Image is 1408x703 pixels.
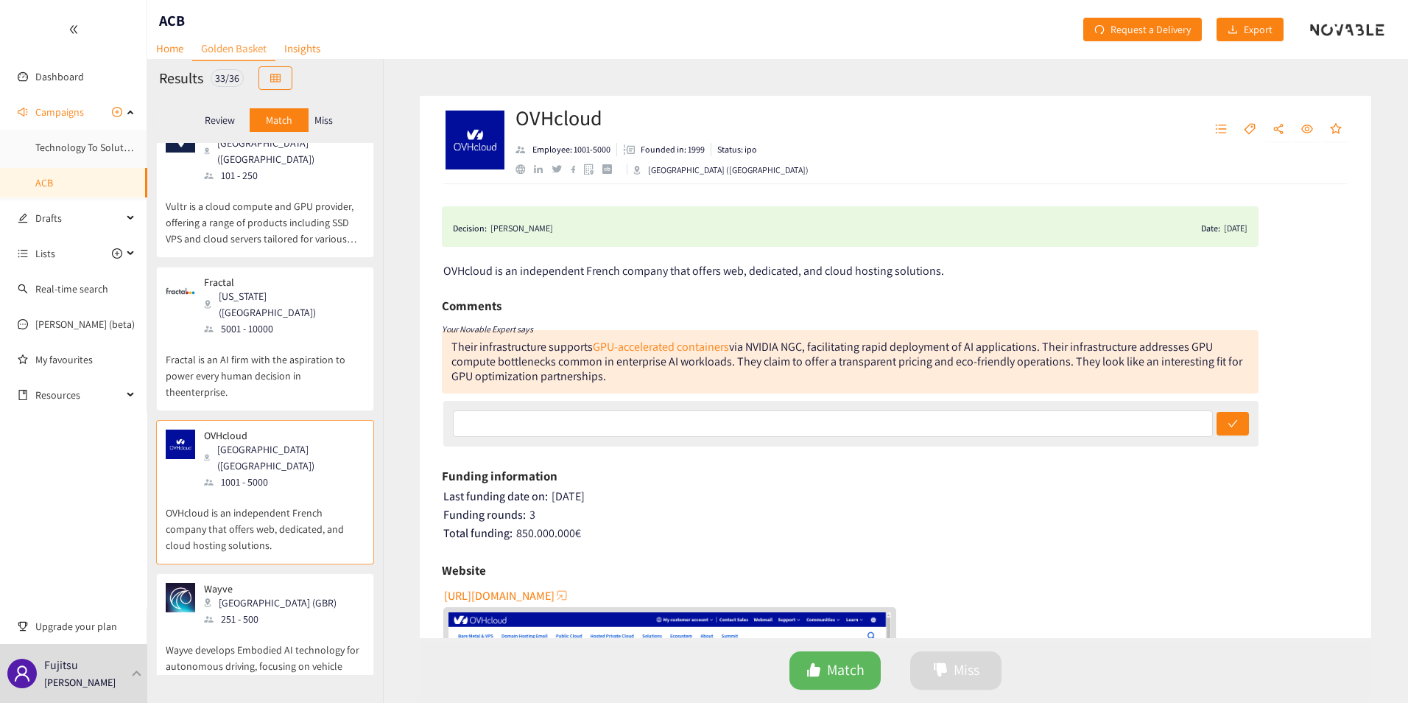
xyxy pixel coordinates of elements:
button: eye [1294,118,1320,141]
div: [DATE] [1224,221,1247,236]
a: linkedin [534,165,552,174]
div: 101 - 250 [204,167,363,183]
span: unordered-list [1215,123,1227,136]
button: dislikeMiss [910,651,1002,690]
span: eye [1301,123,1313,136]
p: Employee: 1001-5000 [532,143,610,156]
a: Home [147,37,192,60]
span: Resources [35,380,122,410]
div: 850.000.000 € [443,526,1350,541]
img: Snapshot of the company's website [166,430,195,459]
button: star [1323,118,1349,141]
span: Date: [1201,221,1220,236]
span: [URL][DOMAIN_NAME] [444,587,555,605]
p: Miss [314,114,333,126]
div: 5001 - 10000 [204,321,363,337]
span: plus-circle [112,248,122,259]
span: double-left [68,24,79,35]
p: Vultr is a cloud compute and GPU provider, offering a range of products including SSD VPS and clo... [166,183,365,247]
img: Snapshot of the company's website [166,276,195,306]
div: Their infrastructure supports via NVIDIA NGC, facilitating rapid deployment of AI applications. T... [451,339,1242,384]
span: plus-circle [112,107,122,117]
a: Insights [275,37,329,60]
a: My favourites [35,345,135,374]
a: facebook [571,165,585,173]
button: unordered-list [1208,118,1234,141]
div: 33 / 36 [211,69,244,87]
span: Drafts [35,203,122,233]
span: Last funding date on: [443,489,548,504]
a: Technology To Solution-Delivery-Partner Companies [35,141,262,154]
a: Real-time search [35,282,108,295]
span: Match [827,659,865,682]
span: share-alt [1273,123,1284,136]
span: download [1228,24,1238,36]
h1: ACB [159,10,185,31]
span: Total funding: [443,525,513,541]
li: Employees [515,143,617,156]
p: Founded in: 1999 [641,143,705,156]
span: sound [18,107,28,117]
p: Fractal [204,276,354,288]
span: table [270,73,281,85]
span: like [806,662,821,679]
a: website [515,164,534,174]
li: Status [711,143,757,156]
a: Dashboard [35,70,84,83]
div: 3 [443,508,1350,522]
div: [GEOGRAPHIC_DATA] ([GEOGRAPHIC_DATA]) [204,441,363,474]
div: [US_STATE] ([GEOGRAPHIC_DATA]) [204,288,363,321]
iframe: Chat Widget [1168,544,1408,703]
h2: Results [159,68,203,88]
h2: OVHcloud [515,103,809,133]
div: [GEOGRAPHIC_DATA] ([GEOGRAPHIC_DATA]) [204,135,363,167]
div: [PERSON_NAME] [490,221,553,236]
span: Decision: [453,221,487,236]
a: GPU-accelerated containers [593,339,729,354]
span: dislike [933,662,948,679]
button: likeMatch [789,651,881,690]
img: Company Logo [446,111,504,169]
p: Status: ipo [717,143,757,156]
span: star [1330,123,1342,136]
button: tag [1236,118,1263,141]
button: table [258,66,292,90]
a: Golden Basket [192,37,275,61]
a: crunchbase [602,164,621,174]
span: unordered-list [18,248,28,259]
button: share-alt [1265,118,1292,141]
li: Founded in year [617,143,711,156]
span: Funding rounds: [443,507,526,522]
p: Review [205,114,235,126]
a: [PERSON_NAME] (beta) [35,318,135,331]
span: OVHcloud is an independent French company that offers web, dedicated, and cloud hosting solutions. [443,263,944,279]
div: [DATE] [443,489,1350,504]
i: Your Novable Expert says [442,323,533,335]
span: book [18,390,28,400]
button: [URL][DOMAIN_NAME] [444,584,569,607]
span: Lists [35,239,55,268]
a: google maps [584,164,602,175]
span: Miss [954,659,979,682]
span: tag [1244,123,1256,136]
span: edit [18,213,28,223]
p: OVHcloud is an independent French company that offers web, dedicated, and cloud hosting solutions. [166,490,365,553]
p: OVHcloud [204,430,354,441]
button: downloadExport [1217,18,1284,41]
a: ACB [35,176,53,189]
button: redoRequest a Delivery [1083,18,1202,41]
span: redo [1094,24,1105,36]
span: Campaigns [35,97,84,127]
h6: Website [442,559,486,581]
h6: Funding information [442,465,557,487]
button: check [1217,412,1249,436]
div: [GEOGRAPHIC_DATA] ([GEOGRAPHIC_DATA]) [633,164,809,177]
a: twitter [552,165,570,172]
p: Match [266,114,292,126]
span: Export [1244,21,1273,38]
span: Request a Delivery [1110,21,1191,38]
h6: Comments [442,295,501,317]
span: check [1228,419,1238,430]
p: Fractal is an AI firm with the aspiration to power every human decision in theenterprise. [166,337,365,400]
